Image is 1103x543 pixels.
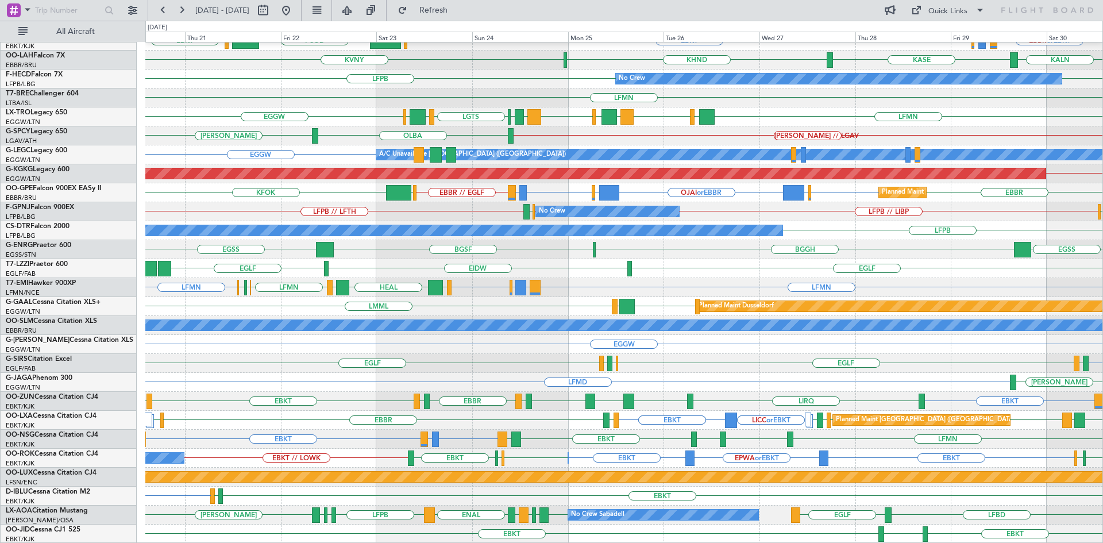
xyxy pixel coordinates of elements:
[6,52,65,59] a: OO-LAHFalcon 7X
[6,80,36,88] a: LFPB/LBG
[6,440,34,449] a: EBKT/KJK
[6,394,34,400] span: OO-ZUN
[35,2,101,19] input: Trip Number
[6,478,37,487] a: LFSN/ENC
[6,128,67,135] a: G-SPCYLegacy 650
[6,526,30,533] span: OO-JID
[6,345,40,354] a: EGGW/LTN
[195,5,249,16] span: [DATE] - [DATE]
[836,411,1044,429] div: Planned Maint [GEOGRAPHIC_DATA] ([GEOGRAPHIC_DATA] National)
[6,109,30,116] span: LX-TRO
[6,166,33,173] span: G-KGKG
[6,432,98,438] a: OO-NSGCessna Citation CJ4
[6,109,67,116] a: LX-TROLegacy 650
[6,375,72,382] a: G-JAGAPhenom 300
[6,261,68,268] a: T7-LZZIPraetor 600
[6,337,133,344] a: G-[PERSON_NAME]Cessna Citation XLS
[6,307,40,316] a: EGGW/LTN
[392,1,461,20] button: Refresh
[6,185,101,192] a: OO-GPEFalcon 900EX EASy II
[6,232,36,240] a: LFPB/LBG
[6,194,37,202] a: EBBR/BRU
[6,469,33,476] span: OO-LUX
[539,203,565,220] div: No Crew
[6,166,70,173] a: G-KGKGLegacy 600
[699,298,774,315] div: Planned Maint Dusseldorf
[6,90,79,97] a: T7-BREChallenger 604
[6,507,32,514] span: LX-AOA
[6,156,40,164] a: EGGW/LTN
[6,299,32,306] span: G-GAAL
[855,32,951,42] div: Thu 28
[6,413,33,419] span: OO-LXA
[6,516,74,525] a: [PERSON_NAME]/QSA
[6,507,88,514] a: LX-AOACitation Mustang
[6,402,34,411] a: EBKT/KJK
[6,364,36,373] a: EGLF/FAB
[6,497,34,506] a: EBKT/KJK
[185,32,281,42] div: Thu 21
[6,128,30,135] span: G-SPCY
[619,70,645,87] div: No Crew
[410,6,458,14] span: Refresh
[571,506,624,523] div: No Crew Sabadell
[6,288,40,297] a: LFMN/NCE
[905,1,990,20] button: Quick Links
[664,32,759,42] div: Tue 26
[6,261,29,268] span: T7-LZZI
[30,28,121,36] span: All Aircraft
[6,337,70,344] span: G-[PERSON_NAME]
[6,488,28,495] span: D-IBLU
[6,450,98,457] a: OO-ROKCessna Citation CJ4
[6,413,97,419] a: OO-LXACessna Citation CJ4
[6,204,30,211] span: F-GPNJ
[6,251,36,259] a: EGSS/STN
[6,383,40,392] a: EGGW/LTN
[6,280,28,287] span: T7-EMI
[6,223,30,230] span: CS-DTR
[6,469,97,476] a: OO-LUXCessna Citation CJ4
[6,61,37,70] a: EBBR/BRU
[6,118,40,126] a: EGGW/LTN
[759,32,855,42] div: Wed 27
[951,32,1047,42] div: Fri 29
[882,184,1090,201] div: Planned Maint [GEOGRAPHIC_DATA] ([GEOGRAPHIC_DATA] National)
[6,71,31,78] span: F-HECD
[6,375,32,382] span: G-JAGA
[148,23,167,33] div: [DATE]
[376,32,472,42] div: Sat 23
[928,6,967,17] div: Quick Links
[6,71,63,78] a: F-HECDFalcon 7X
[379,146,566,163] div: A/C Unavailable [GEOGRAPHIC_DATA] ([GEOGRAPHIC_DATA])
[6,90,29,97] span: T7-BRE
[6,269,36,278] a: EGLF/FAB
[6,318,97,325] a: OO-SLMCessna Citation XLS
[6,42,34,51] a: EBKT/KJK
[6,526,80,533] a: OO-JIDCessna CJ1 525
[6,147,30,154] span: G-LEGC
[13,22,125,41] button: All Aircraft
[6,356,72,363] a: G-SIRSCitation Excel
[6,242,33,249] span: G-ENRG
[6,242,71,249] a: G-ENRGPraetor 600
[6,421,34,430] a: EBKT/KJK
[6,459,34,468] a: EBKT/KJK
[6,394,98,400] a: OO-ZUNCessna Citation CJ4
[6,147,67,154] a: G-LEGCLegacy 600
[6,213,36,221] a: LFPB/LBG
[6,432,34,438] span: OO-NSG
[472,32,568,42] div: Sun 24
[6,299,101,306] a: G-GAALCessna Citation XLS+
[6,488,90,495] a: D-IBLUCessna Citation M2
[6,280,76,287] a: T7-EMIHawker 900XP
[6,223,70,230] a: CS-DTRFalcon 2000
[6,99,32,107] a: LTBA/ISL
[6,318,33,325] span: OO-SLM
[281,32,377,42] div: Fri 22
[6,52,33,59] span: OO-LAH
[6,137,37,145] a: LGAV/ATH
[568,32,664,42] div: Mon 25
[6,356,28,363] span: G-SIRS
[6,450,34,457] span: OO-ROK
[6,185,33,192] span: OO-GPE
